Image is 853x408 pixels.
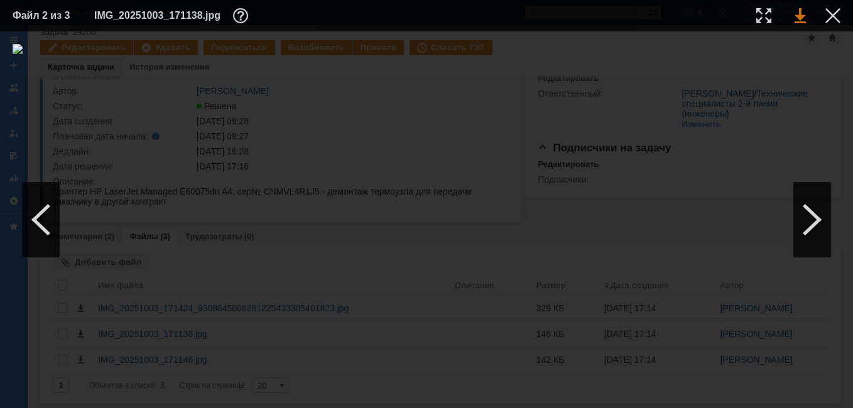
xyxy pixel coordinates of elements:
[795,8,806,23] div: Скачать файл
[94,8,252,23] div: IMG_20251003_171138.jpg
[756,8,771,23] div: Увеличить масштаб
[13,11,75,21] div: Файл 2 из 3
[22,182,60,257] div: Предыдущий файл
[793,182,831,257] div: Следующий файл
[13,44,840,395] img: download
[233,8,252,23] div: Дополнительная информация о файле (F11)
[825,8,840,23] div: Закрыть окно (Esc)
